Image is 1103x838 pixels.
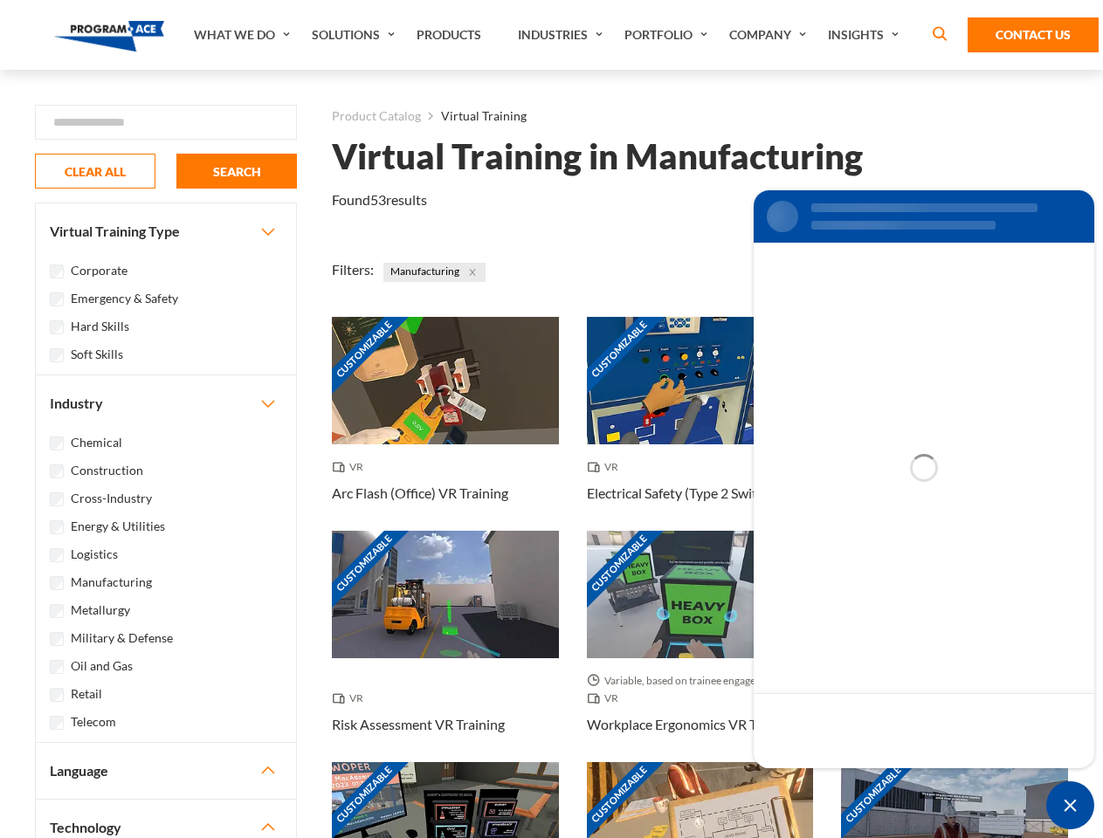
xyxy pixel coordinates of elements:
[71,461,143,480] label: Construction
[50,292,64,306] input: Emergency & Safety
[71,317,129,336] label: Hard Skills
[749,186,1099,773] iframe: SalesIQ Chat Window
[332,531,559,762] a: Customizable Thumbnail - Risk Assessment VR Training VR Risk Assessment VR Training
[36,743,296,799] button: Language
[50,520,64,534] input: Energy & Utilities
[54,21,165,52] img: Program-Ace
[36,203,296,259] button: Virtual Training Type
[35,154,155,189] button: CLEAR ALL
[332,690,370,707] span: VR
[71,628,173,648] label: Military & Defense
[332,141,863,172] h1: Virtual Training in Manufacturing
[332,105,1068,127] nav: breadcrumb
[50,492,64,506] input: Cross-Industry
[587,317,814,531] a: Customizable Thumbnail - Electrical Safety (Type 2 Switchgear) VR Training VR Electrical Safety (...
[50,464,64,478] input: Construction
[587,458,625,476] span: VR
[383,263,486,282] span: Manufacturing
[332,483,508,504] h3: Arc Flash (Office) VR Training
[1046,781,1094,829] span: Minimize live chat window
[332,189,427,210] p: Found results
[332,261,374,278] span: Filters:
[50,688,64,702] input: Retail
[50,436,64,450] input: Chemical
[71,712,116,732] label: Telecom
[587,714,798,735] h3: Workplace Ergonomics VR Training
[968,17,1099,52] a: Contact Us
[332,714,505,735] h3: Risk Assessment VR Training
[50,320,64,334] input: Hard Skills
[50,576,64,590] input: Manufacturing
[71,345,123,364] label: Soft Skills
[463,263,482,282] button: Close
[71,517,165,536] label: Energy & Utilities
[50,548,64,562] input: Logistics
[71,601,130,620] label: Metallurgy
[71,573,152,592] label: Manufacturing
[332,317,559,531] a: Customizable Thumbnail - Arc Flash (Office) VR Training VR Arc Flash (Office) VR Training
[421,105,527,127] li: Virtual Training
[370,191,386,208] em: 53
[587,483,814,504] h3: Electrical Safety (Type 2 Switchgear) VR Training
[71,261,128,280] label: Corporate
[71,684,102,704] label: Retail
[71,489,152,508] label: Cross-Industry
[50,264,64,278] input: Corporate
[587,672,814,690] span: Variable, based on trainee engagement with exercises.
[50,660,64,674] input: Oil and Gas
[71,289,178,308] label: Emergency & Safety
[71,656,133,676] label: Oil and Gas
[50,348,64,362] input: Soft Skills
[36,375,296,431] button: Industry
[50,716,64,730] input: Telecom
[71,433,122,452] label: Chemical
[332,458,370,476] span: VR
[71,545,118,564] label: Logistics
[50,604,64,618] input: Metallurgy
[332,105,421,127] a: Product Catalog
[50,632,64,646] input: Military & Defense
[587,531,814,762] a: Customizable Thumbnail - Workplace Ergonomics VR Training Variable, based on trainee engagement w...
[587,690,625,707] span: VR
[1046,781,1094,829] div: Chat Widget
